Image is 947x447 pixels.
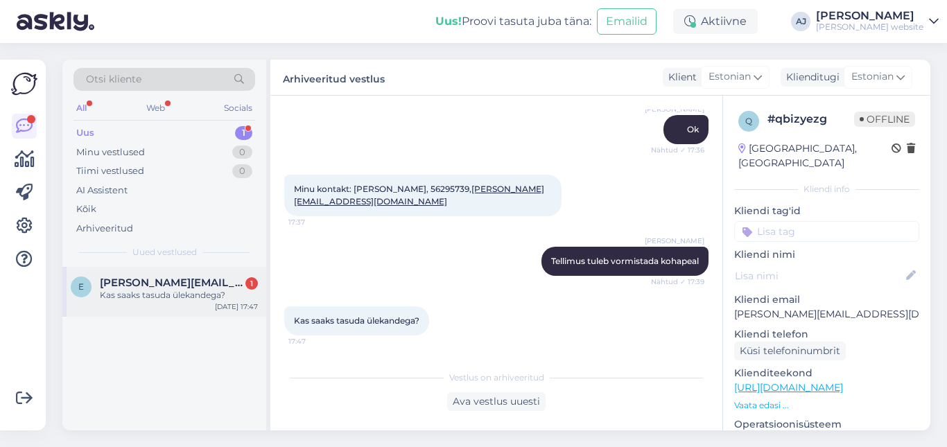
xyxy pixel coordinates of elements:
div: 1 [245,277,258,290]
span: Nähtud ✓ 17:39 [651,277,704,287]
p: Klienditeekond [734,366,919,380]
div: 0 [232,146,252,159]
div: AI Assistent [76,184,128,198]
div: Kõik [76,202,96,216]
div: [GEOGRAPHIC_DATA], [GEOGRAPHIC_DATA] [738,141,892,170]
b: Uus! [435,15,462,28]
label: Arhiveeritud vestlus [283,68,385,87]
span: Offline [854,112,915,127]
span: [PERSON_NAME] [645,104,704,114]
a: [URL][DOMAIN_NAME] [734,381,843,394]
div: Klient [663,70,697,85]
div: Socials [221,99,255,117]
a: [PERSON_NAME][PERSON_NAME] website [816,10,939,33]
span: Ok [687,124,699,134]
div: Kliendi info [734,183,919,195]
p: [PERSON_NAME][EMAIL_ADDRESS][DOMAIN_NAME] [734,307,919,322]
div: [DATE] 17:47 [215,301,258,312]
div: Web [144,99,168,117]
div: Tiimi vestlused [76,164,144,178]
p: Operatsioonisüsteem [734,417,919,432]
span: Vestlus on arhiveeritud [449,371,544,384]
p: Vaata edasi ... [734,399,919,412]
div: [PERSON_NAME] [816,10,923,21]
div: 0 [232,164,252,178]
span: 17:37 [288,217,340,227]
div: Ava vestlus uuesti [447,392,546,411]
div: # qbizyezg [767,111,854,128]
div: 1 [235,126,252,140]
span: Estonian [851,69,894,85]
span: q [745,116,752,126]
div: Arhiveeritud [76,222,133,236]
span: [PERSON_NAME] [645,236,704,246]
div: Minu vestlused [76,146,145,159]
div: Küsi telefoninumbrit [734,342,846,360]
span: 17:47 [288,336,340,347]
p: Kliendi tag'id [734,204,919,218]
div: Aktiivne [673,9,758,34]
div: Klienditugi [781,70,840,85]
div: Uus [76,126,94,140]
div: Proovi tasuta juba täna: [435,13,591,30]
span: Uued vestlused [132,246,197,258]
span: Minu kontakt: [PERSON_NAME], 56295739, [294,184,544,207]
button: Emailid [597,8,657,35]
span: Kas saaks tasuda ülekandega? [294,315,419,326]
span: Tellimus tuleb vormistada kohapeal [551,256,699,266]
span: e.kekkonen@atlasbaltic.net [100,277,244,289]
p: Kliendi email [734,292,919,307]
div: All [73,99,89,117]
span: Estonian [709,69,751,85]
p: Kliendi telefon [734,327,919,342]
span: Nähtud ✓ 17:36 [651,145,704,155]
div: Kas saaks tasuda ülekandega? [100,289,258,301]
p: Kliendi nimi [734,247,919,262]
input: Lisa nimi [735,268,903,283]
div: [PERSON_NAME] website [816,21,923,33]
input: Lisa tag [734,221,919,242]
div: AJ [791,12,810,31]
img: Askly Logo [11,71,37,97]
span: e [78,281,84,292]
span: Otsi kliente [86,72,141,87]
